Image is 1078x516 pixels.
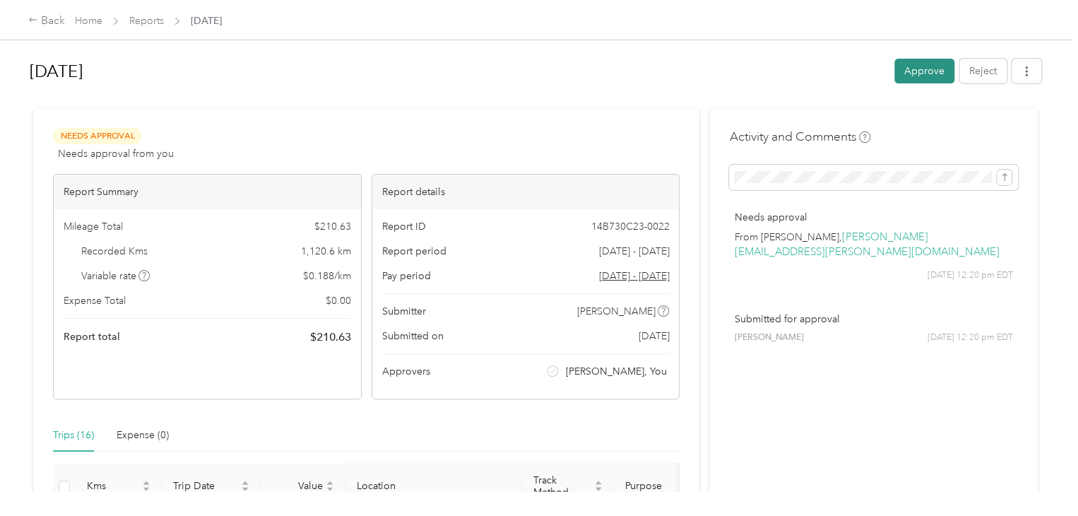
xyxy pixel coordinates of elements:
p: From [PERSON_NAME], [734,230,1013,259]
p: Submitted for approval [734,312,1013,327]
span: Report total [64,329,120,344]
span: [PERSON_NAME] [577,304,656,319]
span: [DATE] 12:20 pm EDT [928,269,1013,282]
span: [DATE] [191,13,222,28]
div: Report Summary [54,175,361,209]
div: Report details [372,175,680,209]
span: Mileage Total [64,219,123,234]
button: Approve [894,59,954,83]
span: [DATE] [638,329,669,344]
a: [PERSON_NAME][EMAIL_ADDRESS][PERSON_NAME][DOMAIN_NAME] [734,230,999,259]
th: Track Method [522,463,614,510]
h4: Activity and Comments [729,128,870,146]
span: Go to pay period [598,269,669,283]
th: Trip Date [162,463,261,510]
th: Kms [76,463,162,510]
span: Submitter [382,304,426,319]
span: Needs approval from you [58,146,174,161]
th: Value [261,463,345,510]
a: Home [75,15,102,27]
span: Kms [87,480,139,492]
span: Trip Date [173,480,238,492]
span: caret-down [594,485,603,493]
a: Reports [129,15,164,27]
span: caret-down [241,485,249,493]
span: 1,120.6 km [301,244,351,259]
span: Purpose [625,480,697,492]
th: Purpose [614,463,720,510]
span: Approvers [382,364,430,379]
span: Report period [382,244,446,259]
span: $ 0.188 / km [303,269,351,283]
span: $ 0.00 [326,293,351,308]
span: Report ID [382,219,426,234]
span: [PERSON_NAME] [734,332,803,344]
span: $ 210.63 [314,219,351,234]
span: $ 210.63 [310,329,351,346]
span: [DATE] - [DATE] [598,244,669,259]
span: Track Method [533,474,591,498]
span: caret-up [594,479,603,487]
span: Submitted on [382,329,444,344]
span: Pay period [382,269,431,283]
span: 14B730C23-0022 [591,219,669,234]
span: caret-down [326,485,334,493]
span: [PERSON_NAME], You [566,364,667,379]
p: Needs approval [734,210,1013,225]
span: caret-down [142,485,150,493]
span: caret-up [326,479,334,487]
span: Value [272,480,323,492]
h1: August 2025 [30,54,884,88]
div: Expense (0) [117,428,169,443]
span: [DATE] 12:20 pm EDT [928,332,1013,344]
th: Location [345,463,522,510]
span: Needs Approval [53,128,142,144]
iframe: Everlance-gr Chat Button Frame [999,437,1078,516]
span: Recorded Kms [81,244,148,259]
span: Expense Total [64,293,126,308]
span: caret-up [142,479,150,487]
button: Reject [959,59,1007,83]
div: Back [28,13,65,30]
span: Variable rate [81,269,150,283]
span: caret-up [241,479,249,487]
div: Trips (16) [53,428,94,443]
